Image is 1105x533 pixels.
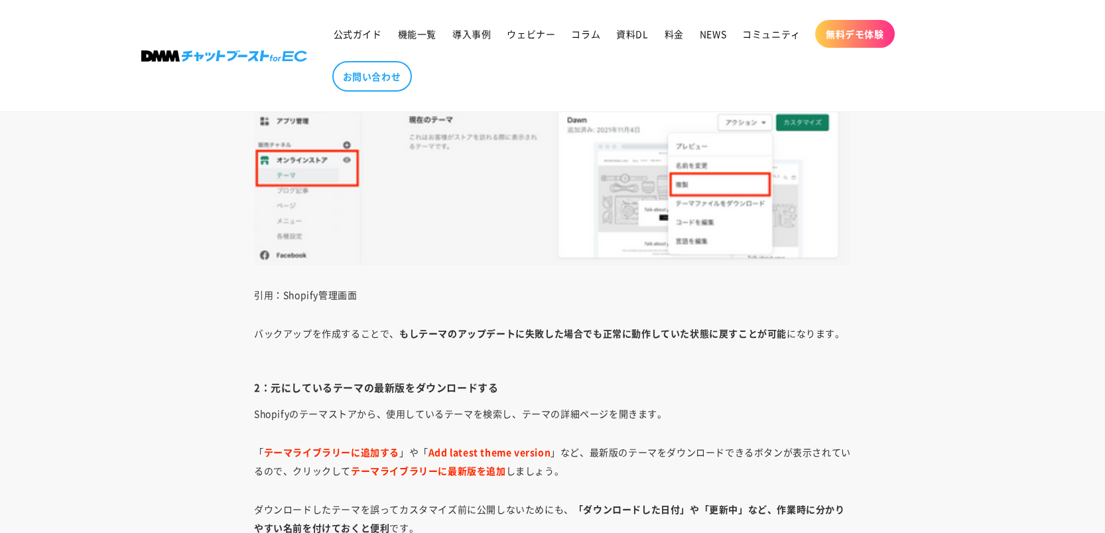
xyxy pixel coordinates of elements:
[334,28,382,40] span: 公式ガイド
[616,28,648,40] span: 資料DL
[343,70,401,82] span: お問い合わせ
[254,443,851,480] p: 「 」や「 」など、最新版のテーマをダウンロードできるボタンが表示されているので、クリックして しましょう。
[826,28,884,40] span: 無料デモ体験
[351,464,506,477] strong: テーマライブラリーに最新版を追加
[700,28,726,40] span: NEWS
[332,61,412,92] a: お問い合わせ
[254,324,851,361] p: バックアップを作成することで、 になります。
[734,20,809,48] a: コミュニティ
[742,28,801,40] span: コミュニティ
[141,50,307,62] img: 株式会社DMM Boost
[254,381,851,394] h4: 2：元にしているテーマの最新版をダウンロードする
[571,28,600,40] span: コラム
[499,20,563,48] a: ウェビナー
[452,28,491,40] span: 導入事例
[264,445,399,459] strong: テーマライブラリーに追加する
[399,327,787,340] strong: もしテーマのアップデートに失敗した場合でも正常に動作していた状態に戻すことが可能
[254,404,851,423] p: Shopifyのテーマストアから、使用しているテーマを検索し、テーマの詳細ページを開きます。
[254,285,851,304] p: 引用：Shopify管理画面
[608,20,656,48] a: 資料DL
[444,20,499,48] a: 導入事例
[390,20,444,48] a: 機能一覧
[692,20,734,48] a: NEWS
[657,20,692,48] a: 料金
[665,28,684,40] span: 料金
[326,20,390,48] a: 公式ガイド
[815,20,895,48] a: 無料デモ体験
[507,28,555,40] span: ウェビナー
[563,20,608,48] a: コラム
[428,445,551,459] strong: Add latest theme version
[398,28,436,40] span: 機能一覧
